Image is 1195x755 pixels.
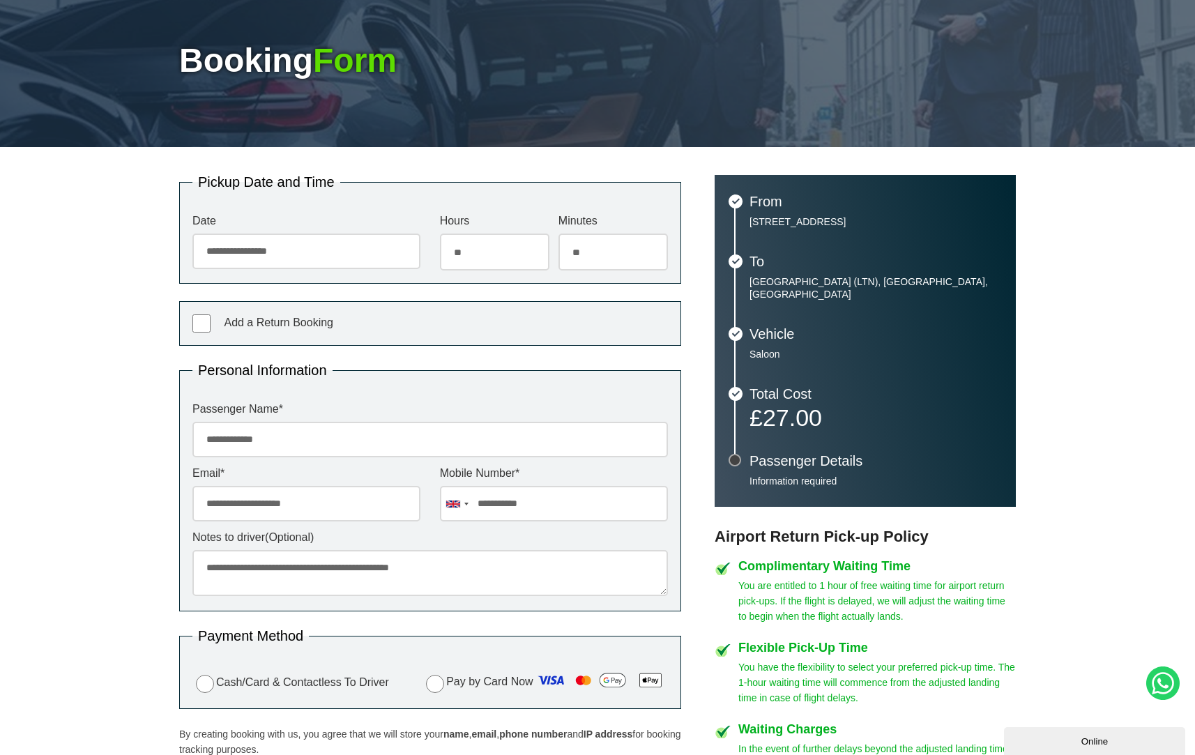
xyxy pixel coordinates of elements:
[749,348,1002,360] p: Saloon
[196,675,214,693] input: Cash/Card & Contactless To Driver
[443,729,469,740] strong: name
[192,363,333,377] legend: Personal Information
[192,314,211,333] input: Add a Return Booking
[749,275,1002,300] p: [GEOGRAPHIC_DATA] (LTN), [GEOGRAPHIC_DATA], [GEOGRAPHIC_DATA]
[192,175,340,189] legend: Pickup Date and Time
[192,215,420,227] label: Date
[749,215,1002,228] p: [STREET_ADDRESS]
[558,215,668,227] label: Minutes
[423,669,668,696] label: Pay by Card Now
[192,404,668,415] label: Passenger Name
[738,641,1016,654] h4: Flexible Pick-Up Time
[499,729,567,740] strong: phone number
[179,44,1016,77] h1: Booking
[763,404,822,431] span: 27.00
[426,675,444,693] input: Pay by Card Now
[224,317,333,328] span: Add a Return Booking
[192,532,668,543] label: Notes to driver
[441,487,473,521] div: United Kingdom: +44
[738,723,1016,735] h4: Waiting Charges
[749,254,1002,268] h3: To
[738,560,1016,572] h4: Complimentary Waiting Time
[749,387,1002,401] h3: Total Cost
[738,659,1016,706] p: You have the flexibility to select your preferred pick-up time. The 1-hour waiting time will comm...
[471,729,496,740] strong: email
[749,454,1002,468] h3: Passenger Details
[584,729,633,740] strong: IP address
[749,475,1002,487] p: Information required
[715,528,1016,546] h3: Airport Return Pick-up Policy
[749,408,1002,427] p: £
[265,531,314,543] span: (Optional)
[440,468,668,479] label: Mobile Number
[440,215,549,227] label: Hours
[749,195,1002,208] h3: From
[738,578,1016,624] p: You are entitled to 1 hour of free waiting time for airport return pick-ups. If the flight is del...
[192,468,420,479] label: Email
[192,673,389,693] label: Cash/Card & Contactless To Driver
[192,629,309,643] legend: Payment Method
[313,42,397,79] span: Form
[1004,724,1188,755] iframe: chat widget
[749,327,1002,341] h3: Vehicle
